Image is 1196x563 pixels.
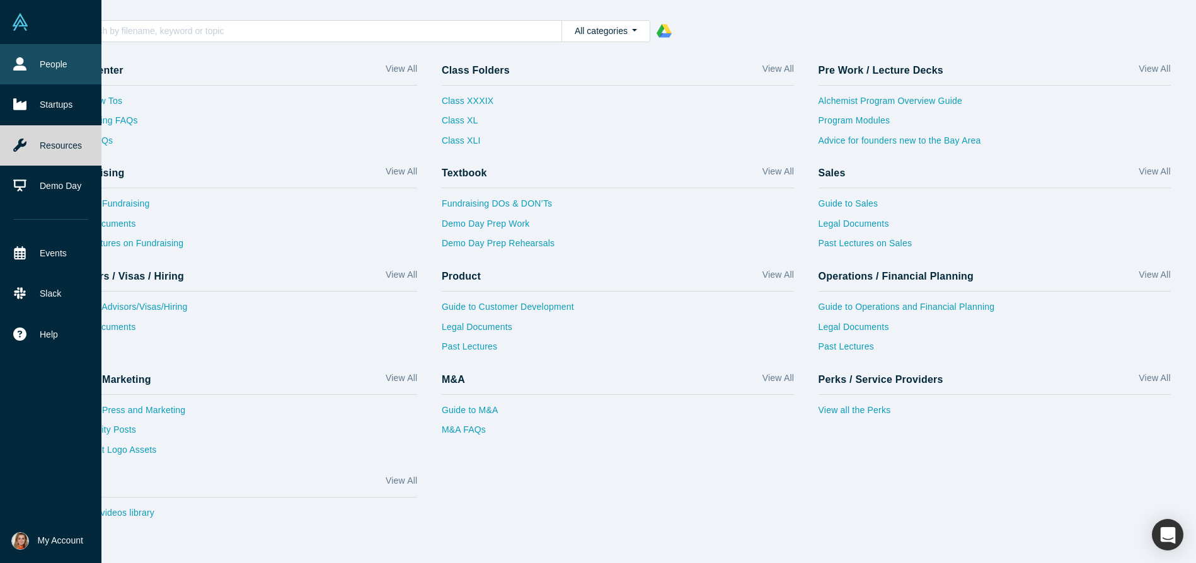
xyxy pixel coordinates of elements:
[442,217,794,237] a: Demo Day Prep Work
[78,23,561,39] input: Search by filename, keyword or topic
[819,373,943,385] h4: Perks / Service Providers
[819,134,1171,154] a: Advice for founders new to the Bay Area
[11,13,29,31] img: Alchemist Vault Logo
[65,114,417,134] a: Fundraising FAQs
[1139,62,1170,81] a: View All
[65,94,417,115] a: Vault How Tos
[65,270,184,282] h4: Advisors / Visas / Hiring
[819,340,1171,360] a: Past Lectures
[65,373,151,385] h4: Press / Marketing
[65,321,417,341] a: Legal Documents
[819,114,1171,134] a: Program Modules
[65,237,417,257] a: Past Lectures on Fundraising
[762,62,794,81] a: View All
[442,114,493,134] a: Class XL
[819,94,1171,115] a: Alchemist Program Overview Guide
[442,340,794,360] a: Past Lectures
[442,167,487,179] h4: Textbook
[819,321,1171,341] a: Legal Documents
[65,217,417,237] a: Legal Documents
[386,268,417,287] a: View All
[819,167,846,179] h4: Sales
[38,534,83,547] span: My Account
[819,270,974,282] h4: Operations / Financial Planning
[11,532,29,550] img: Gulin Yilmaz's Account
[819,237,1171,257] a: Past Lectures on Sales
[386,165,417,183] a: View All
[1139,165,1170,183] a: View All
[386,474,417,492] a: View All
[442,321,794,341] a: Legal Documents
[442,300,794,321] a: Guide to Customer Development
[819,197,1171,217] a: Guide to Sales
[65,197,417,217] a: Guide to Fundraising
[1139,268,1170,287] a: View All
[819,64,943,76] h4: Pre Work / Lecture Decks
[65,423,417,443] a: Community Posts
[442,237,794,257] a: Demo Day Prep Rehearsals
[762,268,794,287] a: View All
[819,300,1171,321] a: Guide to Operations and Financial Planning
[442,64,510,76] h4: Class Folders
[40,328,58,341] span: Help
[442,94,493,115] a: Class XXXIX
[819,217,1171,237] a: Legal Documents
[1139,372,1170,390] a: View All
[442,270,481,282] h4: Product
[442,197,794,217] a: Fundraising DOs & DON’Ts
[442,134,493,154] a: Class XLI
[442,373,465,385] h4: M&A
[65,443,417,463] a: Alchemist Logo Assets
[561,20,650,42] button: All categories
[386,372,417,390] a: View All
[65,134,417,154] a: Sales FAQs
[386,62,417,81] a: View All
[762,165,794,183] a: View All
[442,404,794,424] a: Guide to M&A
[11,532,83,550] button: My Account
[65,404,417,424] a: Guide to Press and Marketing
[442,423,794,443] a: M&A FAQs
[65,506,417,526] a: Visit our videos library
[819,404,1171,424] a: View all the Perks
[762,372,794,390] a: View All
[65,300,417,321] a: Guide to Advisors/Visas/Hiring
